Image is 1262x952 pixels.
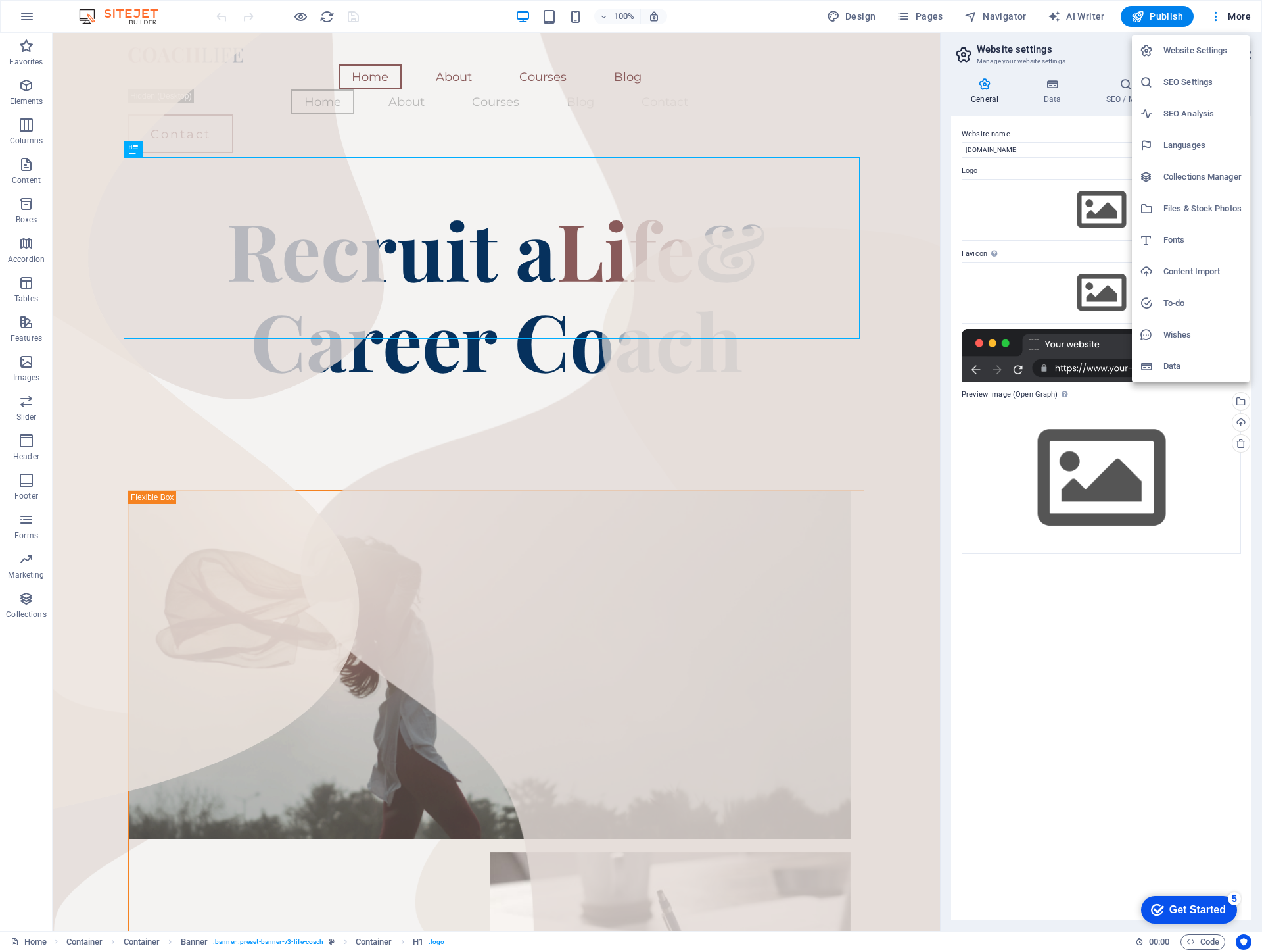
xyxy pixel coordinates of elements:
div: 5 [97,3,110,16]
div: Get Started 5 items remaining, 0% complete [11,7,106,34]
h6: Collections Manager [1163,169,1242,185]
h6: Fonts [1163,232,1242,248]
div: Get Started [39,14,95,26]
h6: Website Settings [1163,43,1242,59]
h6: Wishes [1163,327,1242,343]
h6: SEO Analysis [1163,106,1242,122]
h6: Data [1163,359,1242,374]
h6: Languages [1163,138,1242,153]
h6: Files & Stock Photos [1163,201,1242,216]
h6: To-do [1163,295,1242,311]
h6: SEO Settings [1163,74,1242,90]
h6: Content Import [1163,264,1242,280]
